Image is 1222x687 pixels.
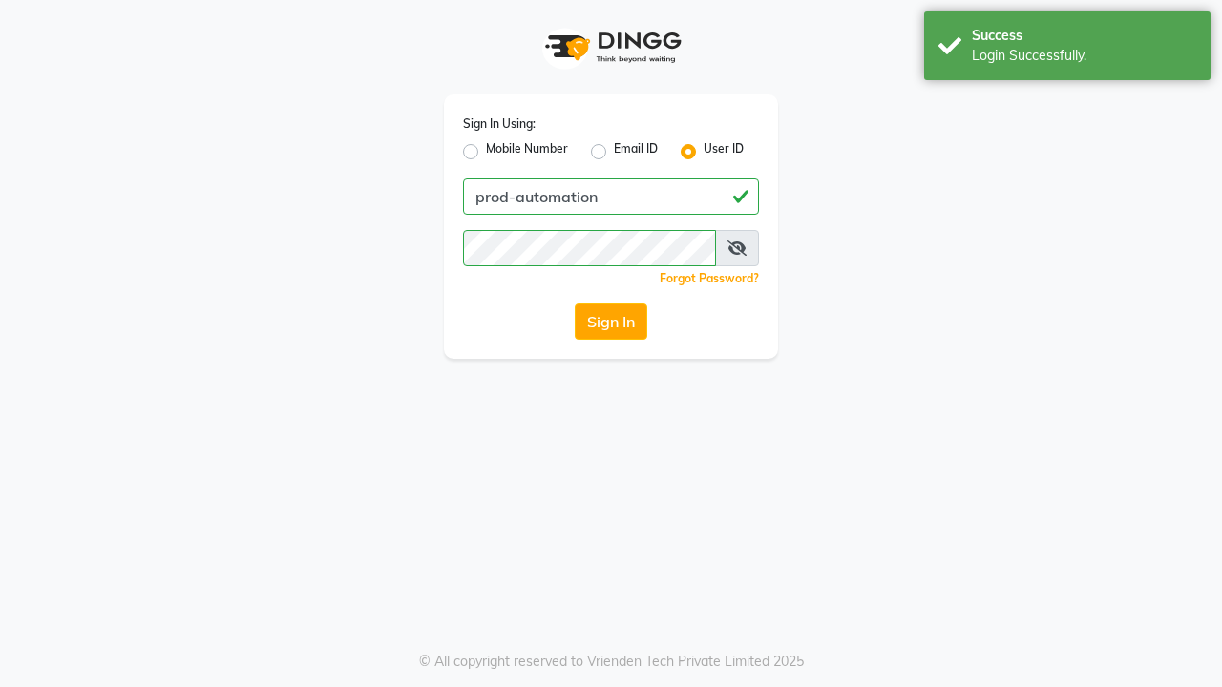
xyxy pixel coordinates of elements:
[660,271,759,285] a: Forgot Password?
[486,140,568,163] label: Mobile Number
[972,46,1196,66] div: Login Successfully.
[463,230,716,266] input: Username
[972,26,1196,46] div: Success
[575,303,647,340] button: Sign In
[535,19,687,75] img: logo1.svg
[614,140,658,163] label: Email ID
[704,140,744,163] label: User ID
[463,115,536,133] label: Sign In Using:
[463,178,759,215] input: Username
